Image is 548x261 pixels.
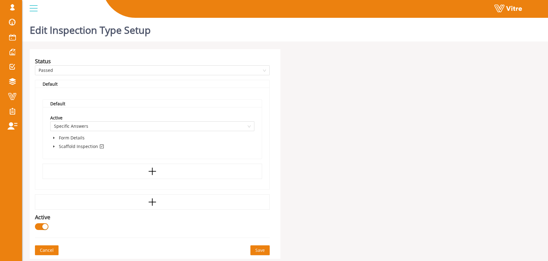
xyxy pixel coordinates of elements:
[40,247,54,254] span: Cancel
[250,245,270,255] button: Save
[100,144,104,149] span: check-square
[59,135,85,141] span: Form Details
[255,247,265,254] span: Save
[43,80,58,88] div: Default
[50,100,65,107] div: Default
[39,66,266,75] span: Passed
[54,122,251,131] span: Specific Answers
[59,143,105,149] span: Scaffold Inspection
[35,57,51,65] div: Status
[148,197,157,207] span: plus
[58,134,86,142] span: Form Details
[35,213,50,221] div: Active
[52,145,55,148] span: caret-down
[50,115,63,121] div: Active
[35,245,59,255] button: Cancel
[30,15,151,41] h1: Edit Inspection Type Setup
[148,167,157,176] span: plus
[52,136,55,139] span: caret-down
